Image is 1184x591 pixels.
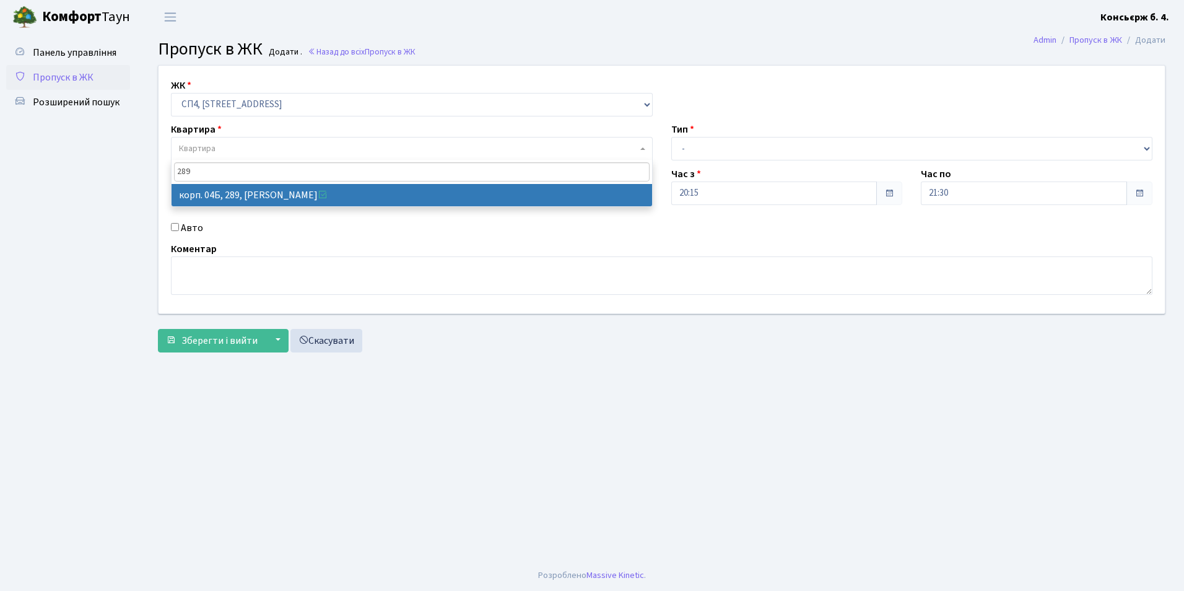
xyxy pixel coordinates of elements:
button: Переключити навігацію [155,7,186,27]
span: Пропуск в ЖК [365,46,416,58]
a: Скасувати [290,329,362,352]
img: logo.png [12,5,37,30]
a: Пропуск в ЖК [6,65,130,90]
label: Авто [181,221,203,235]
a: Консьєрж б. 4. [1100,10,1169,25]
b: Комфорт [42,7,102,27]
label: Тип [671,122,694,137]
span: Зберегти і вийти [181,334,258,348]
span: Пропуск в ЖК [33,71,94,84]
label: Час з [671,167,701,182]
b: Консьєрж б. 4. [1100,11,1169,24]
label: Час по [921,167,951,182]
a: Назад до всіхПропуск в ЖК [308,46,416,58]
button: Зберегти і вийти [158,329,266,352]
a: Панель управління [6,40,130,65]
span: Пропуск в ЖК [158,37,263,61]
li: корп. 04Б, 289, [PERSON_NAME] [172,184,652,206]
nav: breadcrumb [1015,27,1184,53]
a: Massive Kinetic [586,569,644,582]
li: Додати [1122,33,1165,47]
div: Розроблено . [538,569,646,582]
label: ЖК [171,78,191,93]
span: Розширений пошук [33,95,120,109]
span: Квартира [179,142,215,155]
a: Пропуск в ЖК [1069,33,1122,46]
a: Admin [1034,33,1056,46]
span: Таун [42,7,130,28]
label: Коментар [171,242,217,256]
a: Розширений пошук [6,90,130,115]
small: Додати . [266,47,302,58]
span: Панель управління [33,46,116,59]
label: Квартира [171,122,222,137]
